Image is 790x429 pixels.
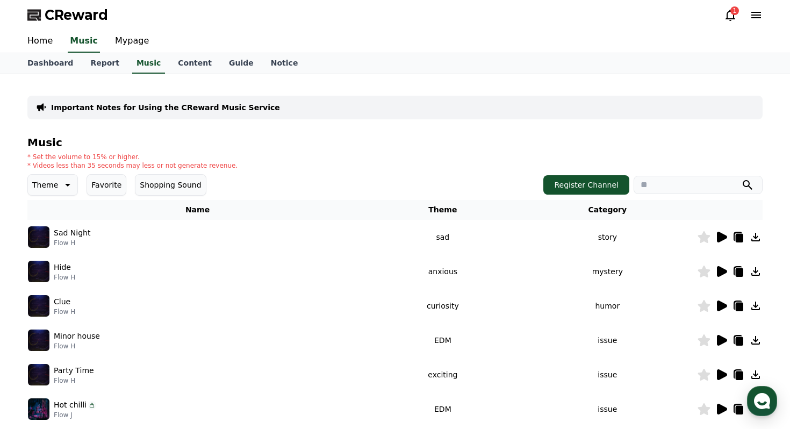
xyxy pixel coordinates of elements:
td: sad [368,220,518,254]
p: Flow H [54,239,90,247]
img: music [28,261,49,282]
p: Flow H [54,376,94,385]
button: Theme [27,174,78,196]
span: Settings [159,356,185,364]
span: CReward [45,6,108,24]
span: Home [27,356,46,364]
a: Guide [220,53,262,74]
a: CReward [27,6,108,24]
p: * Videos less than 35 seconds may less or not generate revenue. [27,161,238,170]
p: Clue [54,296,70,308]
div: 1 [730,6,739,15]
img: music [28,398,49,420]
td: anxious [368,254,518,289]
span: Messages [89,356,121,365]
td: curiosity [368,289,518,323]
p: Flow H [54,342,100,351]
p: * Set the volume to 15% or higher. [27,153,238,161]
p: Flow H [54,273,75,282]
td: EDM [368,392,518,426]
button: Register Channel [543,175,629,195]
p: Theme [32,177,58,192]
button: Shopping Sound [135,174,206,196]
img: music [28,364,49,385]
a: Dashboard [19,53,82,74]
td: mystery [518,254,697,289]
a: Home [3,340,71,367]
button: Favorite [87,174,126,196]
a: Messages [71,340,139,367]
a: Report [82,53,128,74]
a: Content [169,53,220,74]
td: exciting [368,358,518,392]
td: story [518,220,697,254]
img: music [28,226,49,248]
a: Home [19,30,61,53]
h4: Music [27,137,763,148]
td: issue [518,358,697,392]
img: music [28,295,49,317]
a: Important Notes for Using the CReward Music Service [51,102,280,113]
td: issue [518,323,697,358]
a: Mypage [106,30,157,53]
a: 1 [724,9,737,22]
td: issue [518,392,697,426]
img: music [28,330,49,351]
p: Minor house [54,331,100,342]
th: Name [27,200,368,220]
a: Music [68,30,100,53]
p: Sad Night [54,227,90,239]
td: EDM [368,323,518,358]
p: Flow J [54,411,96,419]
th: Theme [368,200,518,220]
a: Settings [139,340,206,367]
p: Hide [54,262,71,273]
a: Notice [262,53,307,74]
a: Music [132,53,165,74]
th: Category [518,200,697,220]
p: Hot chilli [54,399,87,411]
p: Party Time [54,365,94,376]
td: humor [518,289,697,323]
p: Flow H [54,308,75,316]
